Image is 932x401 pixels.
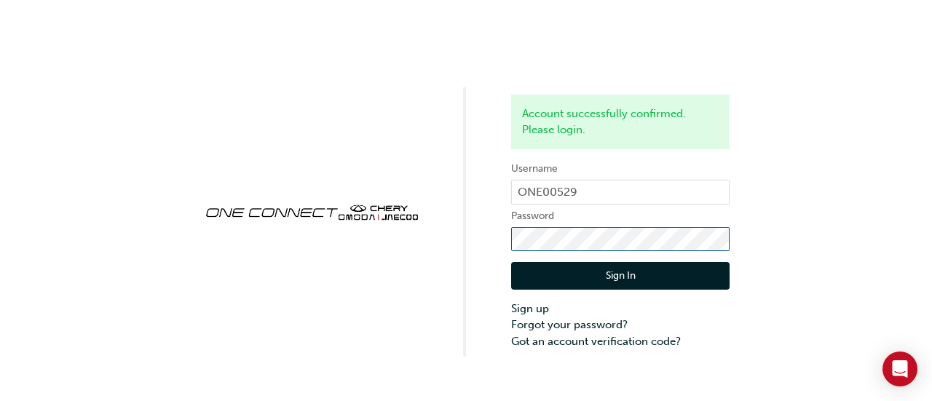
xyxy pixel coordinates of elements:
a: Got an account verification code? [511,333,730,350]
div: Account successfully confirmed. Please login. [511,95,730,149]
div: Open Intercom Messenger [882,352,917,386]
input: Username [511,180,730,205]
a: Sign up [511,301,730,317]
label: Username [511,160,730,178]
a: Forgot your password? [511,317,730,333]
label: Password [511,207,730,225]
button: Sign In [511,262,730,290]
img: oneconnect [202,192,421,230]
